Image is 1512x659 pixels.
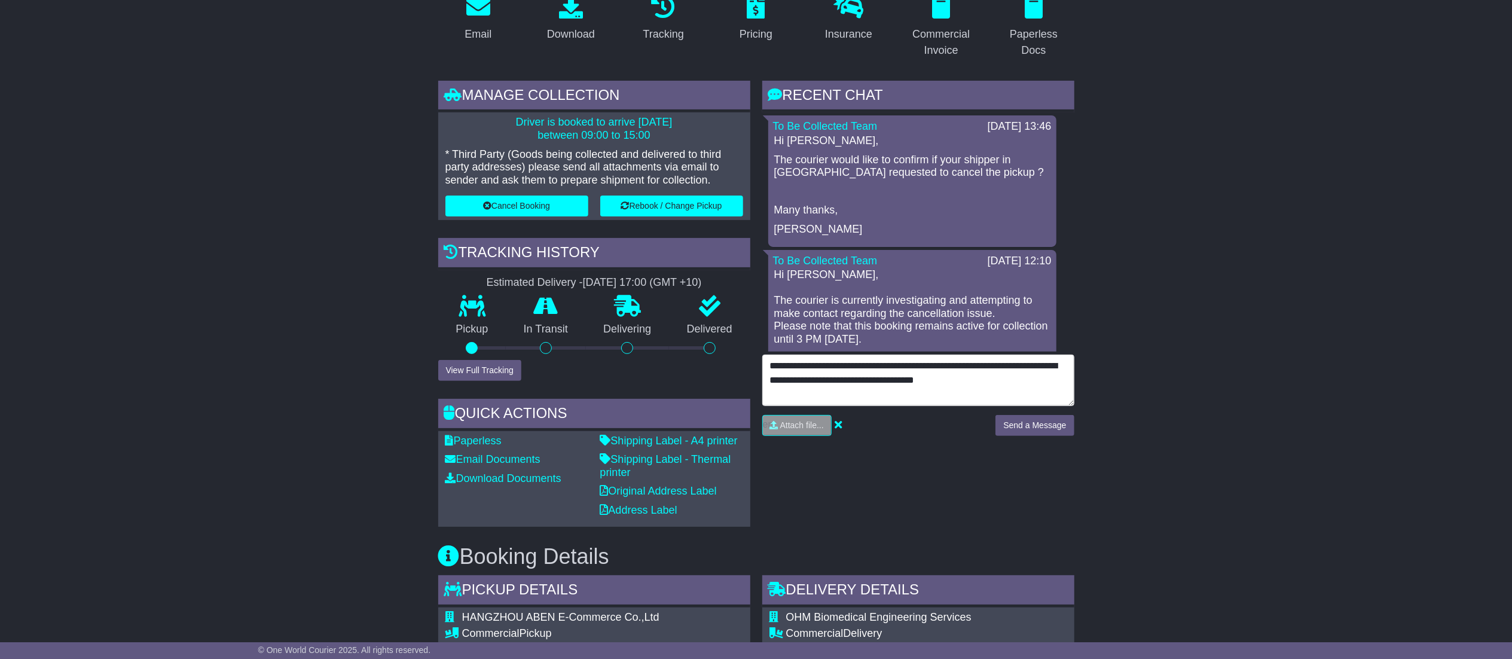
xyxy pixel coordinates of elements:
a: To Be Collected Team [773,255,878,267]
div: Pricing [740,26,772,42]
p: Hi [PERSON_NAME], [774,135,1050,148]
div: [DATE] 13:46 [988,120,1052,133]
div: Estimated Delivery - [438,276,750,289]
button: View Full Tracking [438,360,521,381]
p: The courier would like to confirm if your shipper in [GEOGRAPHIC_DATA] requested to cancel the pi... [774,154,1050,179]
div: Delivery Details [762,575,1074,608]
span: HANGZHOU ABEN E-Commerce Co.,Ltd [462,611,659,623]
div: Paperless Docs [1001,26,1067,59]
a: Shipping Label - A4 printer [600,435,738,447]
button: Rebook / Change Pickup [600,196,743,216]
p: [PERSON_NAME] [774,223,1050,236]
a: Shipping Label - Thermal printer [600,453,731,478]
p: * Third Party (Goods being collected and delivered to third party addresses) please send all atta... [445,148,743,187]
span: OHM Biomedical Engineering Services [786,611,972,623]
a: Paperless [445,435,502,447]
span: Commercial [786,627,844,639]
div: [DATE] 17:00 (GMT +10) [583,276,702,289]
a: Download Documents [445,472,561,484]
div: Manage collection [438,81,750,113]
p: Driver is booked to arrive [DATE] between 09:00 to 15:00 [445,116,743,142]
p: Hi [PERSON_NAME], The courier is currently investigating and attempting to make contact regarding... [774,269,1050,385]
div: Tracking history [438,238,750,270]
div: [DATE] 12:10 [988,255,1052,268]
div: Tracking [643,26,683,42]
p: Delivering [586,323,670,336]
p: Pickup [438,323,506,336]
div: Insurance [825,26,872,42]
div: Delivery [786,627,979,640]
div: Download [547,26,595,42]
span: Commercial [462,627,520,639]
div: Quick Actions [438,399,750,431]
button: Cancel Booking [445,196,588,216]
a: To Be Collected Team [773,120,878,132]
a: Email Documents [445,453,540,465]
div: Email [465,26,491,42]
p: Many thanks, [774,204,1050,217]
p: In Transit [506,323,586,336]
span: © One World Courier 2025. All rights reserved. [258,645,431,655]
div: Commercial Invoice [909,26,974,59]
button: Send a Message [995,415,1074,436]
div: Pickup Details [438,575,750,608]
div: Pickup [462,627,743,640]
p: Delivered [669,323,750,336]
a: Address Label [600,504,677,516]
h3: Booking Details [438,545,1074,569]
div: RECENT CHAT [762,81,1074,113]
a: Original Address Label [600,485,717,497]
